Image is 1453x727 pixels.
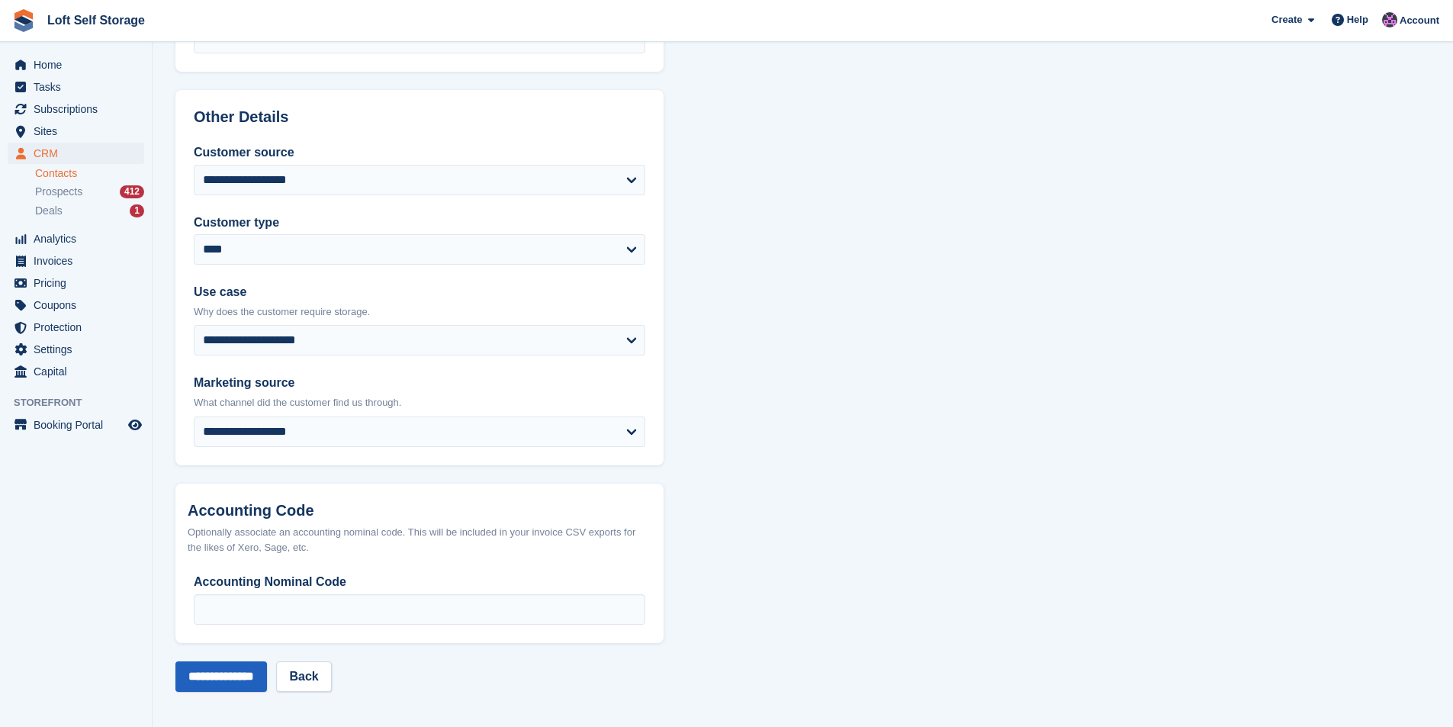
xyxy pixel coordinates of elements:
[8,294,144,316] a: menu
[35,204,63,218] span: Deals
[126,416,144,434] a: Preview store
[34,361,125,382] span: Capital
[194,395,645,410] p: What channel did the customer find us through.
[1400,13,1439,28] span: Account
[34,250,125,272] span: Invoices
[35,166,144,181] a: Contacts
[194,108,645,126] h2: Other Details
[8,414,144,436] a: menu
[8,228,144,249] a: menu
[34,98,125,120] span: Subscriptions
[34,272,125,294] span: Pricing
[34,54,125,76] span: Home
[130,204,144,217] div: 1
[120,185,144,198] div: 412
[194,304,645,320] p: Why does the customer require storage.
[34,414,125,436] span: Booking Portal
[35,185,82,199] span: Prospects
[194,143,645,162] label: Customer source
[35,203,144,219] a: Deals 1
[8,272,144,294] a: menu
[8,121,144,142] a: menu
[34,143,125,164] span: CRM
[34,317,125,338] span: Protection
[8,317,144,338] a: menu
[8,98,144,120] a: menu
[1271,12,1302,27] span: Create
[34,228,125,249] span: Analytics
[14,395,152,410] span: Storefront
[34,76,125,98] span: Tasks
[8,250,144,272] a: menu
[188,502,651,520] h2: Accounting Code
[34,121,125,142] span: Sites
[1382,12,1397,27] img: Amy Wright
[1347,12,1368,27] span: Help
[41,8,151,33] a: Loft Self Storage
[188,525,651,555] div: Optionally associate an accounting nominal code. This will be included in your invoice CSV export...
[8,143,144,164] a: menu
[8,339,144,360] a: menu
[194,374,645,392] label: Marketing source
[34,339,125,360] span: Settings
[194,573,645,591] label: Accounting Nominal Code
[35,184,144,200] a: Prospects 412
[194,283,645,301] label: Use case
[34,294,125,316] span: Coupons
[276,661,331,692] a: Back
[12,9,35,32] img: stora-icon-8386f47178a22dfd0bd8f6a31ec36ba5ce8667c1dd55bd0f319d3a0aa187defe.svg
[194,214,645,232] label: Customer type
[8,54,144,76] a: menu
[8,76,144,98] a: menu
[8,361,144,382] a: menu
